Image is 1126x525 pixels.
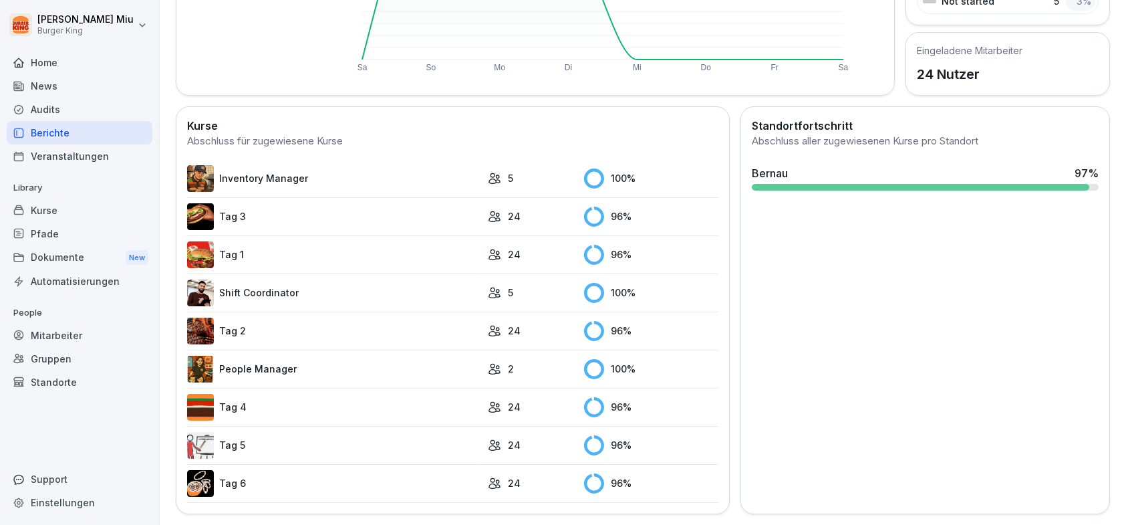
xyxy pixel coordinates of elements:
[187,394,481,421] a: Tag 4
[508,209,521,223] p: 24
[752,165,788,181] div: Bernau
[7,324,152,347] a: Mitarbeiter
[358,63,368,72] text: Sa
[584,245,719,265] div: 96 %
[7,177,152,199] p: Library
[187,470,214,497] img: rvamvowt7cu6mbuhfsogl0h5.png
[584,207,719,227] div: 96 %
[187,280,214,306] img: q4kvd0p412g56irxfxn6tm8s.png
[187,318,481,344] a: Tag 2
[7,121,152,144] a: Berichte
[633,63,642,72] text: Mi
[187,280,481,306] a: Shift Coordinator
[508,171,513,185] p: 5
[187,432,214,459] img: vy1vuzxsdwx3e5y1d1ft51l0.png
[7,245,152,270] div: Dokumente
[187,203,481,230] a: Tag 3
[508,324,521,338] p: 24
[584,435,719,455] div: 96 %
[584,169,719,189] div: 100 %
[7,222,152,245] a: Pfade
[187,241,481,268] a: Tag 1
[187,394,214,421] img: a35kjdk9hf9utqmhbz0ibbvi.png
[187,356,214,383] img: xc3x9m9uz5qfs93t7kmvoxs4.png
[187,134,718,149] div: Abschluss für zugewiesene Kurse
[770,63,778,72] text: Fr
[7,144,152,168] a: Veranstaltungen
[187,470,481,497] a: Tag 6
[508,247,521,261] p: 24
[187,318,214,344] img: hzkj8u8nkg09zk50ub0d0otk.png
[7,467,152,491] div: Support
[494,63,505,72] text: Mo
[584,321,719,341] div: 96 %
[187,432,481,459] a: Tag 5
[917,64,1022,84] p: 24 Nutzer
[7,98,152,121] a: Audits
[752,134,1099,149] div: Abschluss aller zugewiesenen Kurse pro Standort
[7,491,152,514] a: Einstellungen
[584,283,719,303] div: 100 %
[584,474,719,494] div: 96 %
[508,438,521,452] p: 24
[508,362,514,376] p: 2
[917,43,1022,58] h5: Eingeladene Mitarbeiter
[187,241,214,268] img: kxzo5hlrfunza98hyv09v55a.png
[187,165,481,192] a: Inventory Manager
[746,160,1104,196] a: Bernau97%
[508,400,521,414] p: 24
[126,250,148,266] div: New
[37,26,134,35] p: Burger King
[565,63,572,72] text: Di
[7,199,152,222] a: Kurse
[508,286,513,300] p: 5
[7,347,152,371] a: Gruppen
[37,14,134,25] p: [PERSON_NAME] Miu
[7,74,152,98] a: News
[7,371,152,394] a: Standorte
[7,302,152,324] p: People
[752,118,1099,134] h2: Standortfortschritt
[7,51,152,74] a: Home
[584,397,719,417] div: 96 %
[7,245,152,270] a: DokumenteNew
[187,356,481,383] a: People Manager
[187,165,214,192] img: o1h5p6rcnzw0lu1jns37xjxx.png
[700,63,711,72] text: Do
[584,359,719,379] div: 100 %
[426,63,436,72] text: So
[187,203,214,230] img: cq6tslmxu1pybroki4wxmcwi.png
[508,476,521,490] p: 24
[838,63,848,72] text: Sa
[1075,165,1099,181] div: 97 %
[187,118,718,134] h2: Kurse
[7,270,152,293] a: Automatisierungen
